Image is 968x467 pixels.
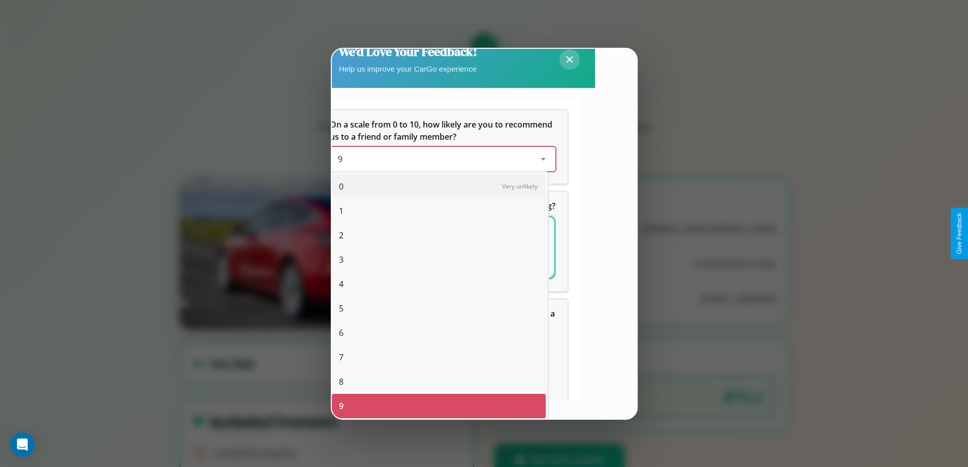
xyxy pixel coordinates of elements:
div: Open Intercom Messenger [10,432,35,457]
span: 2 [339,229,344,241]
span: On a scale from 0 to 10, how likely are you to recommend us to a friend or family member? [330,119,554,142]
div: On a scale from 0 to 10, how likely are you to recommend us to a friend or family member? [318,110,568,183]
p: Help us improve your CarGo experience [339,62,477,76]
span: 4 [339,278,344,290]
span: 3 [339,254,344,266]
span: 1 [339,205,344,217]
span: 6 [339,327,344,339]
span: 0 [339,180,344,193]
span: 9 [338,153,342,165]
div: 10 [332,418,546,443]
span: 5 [339,302,344,315]
div: 0 [332,174,546,199]
h5: On a scale from 0 to 10, how likely are you to recommend us to a friend or family member? [330,118,555,143]
span: Very unlikely [502,182,538,191]
div: Give Feedback [956,213,963,254]
div: 5 [332,296,546,321]
span: 9 [339,400,344,412]
div: 6 [332,321,546,345]
span: 7 [339,351,344,363]
span: Which of the following features do you value the most in a vehicle? [330,308,557,331]
h2: We'd Love Your Feedback! [339,43,477,60]
span: What can we do to make your experience more satisfying? [330,200,555,211]
div: 8 [332,369,546,394]
div: 2 [332,223,546,247]
div: 9 [332,394,546,418]
div: 4 [332,272,546,296]
div: 1 [332,199,546,223]
span: 8 [339,376,344,388]
div: On a scale from 0 to 10, how likely are you to recommend us to a friend or family member? [330,147,555,171]
div: 7 [332,345,546,369]
div: 3 [332,247,546,272]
